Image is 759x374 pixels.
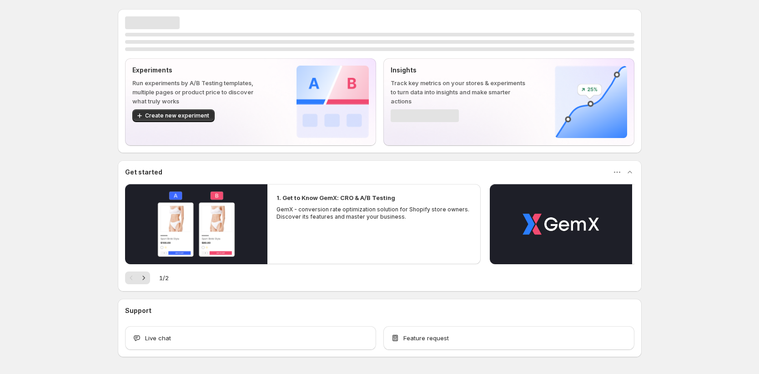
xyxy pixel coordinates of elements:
[125,306,151,315] h3: Support
[490,184,632,264] button: Play video
[125,168,162,177] h3: Get started
[276,193,395,202] h2: 1. Get to Know GemX: CRO & A/B Testing
[391,66,526,75] p: Insights
[276,206,472,220] p: GemX - conversion rate optimization solution for Shopify store owners. Discover its features and ...
[132,66,267,75] p: Experiments
[125,272,150,284] nav: Pagination
[391,78,526,106] p: Track key metrics on your stores & experiments to turn data into insights and make smarter actions
[297,66,369,138] img: Experiments
[403,333,449,343] span: Feature request
[132,78,267,106] p: Run experiments by A/B Testing templates, multiple pages or product price to discover what truly ...
[145,333,171,343] span: Live chat
[145,112,209,119] span: Create new experiment
[132,109,215,122] button: Create new experiment
[137,272,150,284] button: Next
[125,184,267,264] button: Play video
[555,66,627,138] img: Insights
[159,273,169,282] span: 1 / 2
